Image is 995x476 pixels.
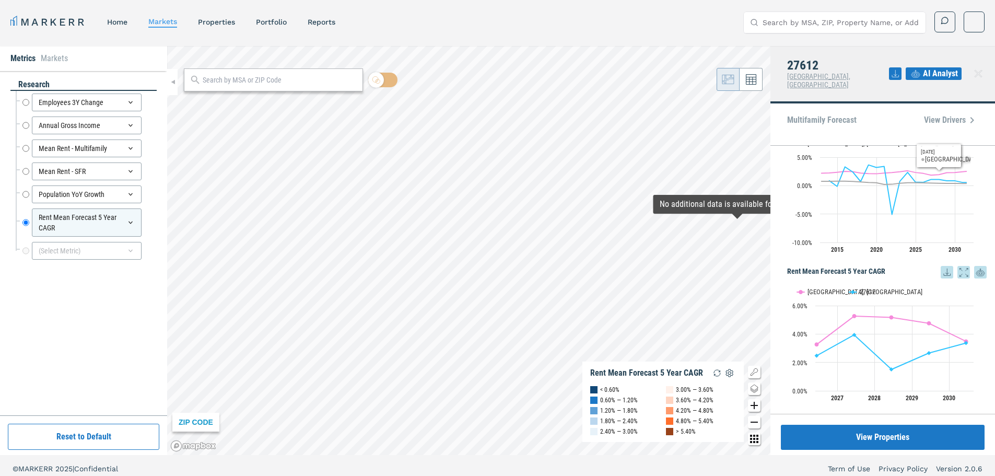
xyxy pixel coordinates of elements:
[748,399,760,412] button: Zoom in map button
[32,162,142,180] div: Mean Rent - SFR
[909,246,922,253] text: 2025
[748,433,760,445] button: Other options map button
[795,211,812,218] text: -5.00%
[828,463,870,474] a: Term of Use
[787,130,979,261] svg: Interactive chart
[676,416,713,426] div: 4.80% — 5.40%
[879,463,928,474] a: Privacy Policy
[600,416,638,426] div: 1.80% — 2.40%
[787,266,987,278] h5: Rent Mean Forecast 5 Year CAGR
[868,394,881,402] text: 2028
[32,140,142,157] div: Mean Rent - Multifamily
[600,385,619,395] div: < 0.60%
[927,321,931,326] path: Thursday, 14 Jun, 20:00, 4.76. Raleigh, NC.
[797,154,812,161] text: 5.00%
[906,67,962,80] button: AI Analyst
[172,413,219,432] div: ZIP CODE
[852,314,857,318] path: Monday, 14 Jun, 20:00, 5.26. Raleigh, NC.
[815,342,819,346] path: Sunday, 14 Jun, 20:00, 3.27. Raleigh, NC.
[148,17,177,26] a: markets
[41,52,68,65] li: Markets
[600,395,638,405] div: 0.60% — 1.20%
[676,395,713,405] div: 3.60% — 4.20%
[792,359,807,367] text: 2.00%
[949,246,961,253] text: 2030
[763,12,919,33] input: Search by MSA, ZIP, Property Name, or Address
[781,425,985,450] button: View Properties
[787,59,889,72] h4: 27612
[256,18,287,26] a: Portfolio
[792,239,812,247] text: -10.00%
[10,79,157,91] div: research
[748,416,760,428] button: Zoom out map button
[32,185,142,203] div: Population YoY Growth
[787,72,850,89] span: [GEOGRAPHIC_DATA], [GEOGRAPHIC_DATA]
[203,75,357,86] input: Search by MSA or ZIP Code
[74,465,118,473] span: Confidential
[792,331,807,338] text: 4.00%
[831,394,844,402] text: 2027
[748,366,760,378] button: Show/Hide Legend Map Button
[660,199,815,210] div: Map Tooltip Content
[792,388,807,395] text: 0.00%
[198,18,235,26] a: properties
[831,246,844,253] text: 2015
[797,288,838,296] button: Show Raleigh, NC
[676,385,713,395] div: 3.00% — 3.60%
[797,182,812,190] text: 0.00%
[600,405,638,416] div: 1.20% — 1.80%
[787,278,979,409] svg: Interactive chart
[943,394,955,402] text: 2030
[723,367,736,379] img: Settings
[13,465,18,473] span: ©
[8,424,159,450] button: Reset to Default
[787,278,987,409] div: Rent Mean Forecast 5 Year CAGR. Highcharts interactive chart.
[32,208,142,237] div: Rent Mean Forecast 5 Year CAGR
[889,367,894,371] path: Wednesday, 14 Jun, 20:00, 1.51. 27612.
[10,15,86,29] a: MARKERR
[10,52,36,65] li: Metrics
[792,303,807,310] text: 6.00%
[32,242,142,260] div: (Select Metric)
[167,46,770,455] canvas: Map
[927,351,931,355] path: Thursday, 14 Jun, 20:00, 2.66. 27612.
[711,367,723,379] img: Reload Legend
[889,316,894,320] path: Wednesday, 14 Jun, 20:00, 5.17. Raleigh, NC.
[815,354,819,358] path: Sunday, 14 Jun, 20:00, 2.48. 27612.
[906,394,918,402] text: 2029
[787,130,987,261] div: Population YoY Growth. Highcharts interactive chart.
[32,94,142,111] div: Employees 3Y Change
[852,333,857,337] path: Monday, 14 Jun, 20:00, 3.94. 27612.
[600,426,638,437] div: 2.40% — 3.00%
[590,368,703,378] div: Rent Mean Forecast 5 Year CAGR
[870,246,883,253] text: 2020
[676,405,713,416] div: 4.20% — 4.80%
[923,67,958,80] span: AI Analyst
[308,18,335,26] a: reports
[107,18,127,26] a: home
[849,288,876,296] button: Show 27612
[55,465,74,473] span: 2025 |
[676,426,696,437] div: > 5.40%
[32,117,142,134] div: Annual Gross Income
[18,465,55,473] span: MARKERR
[170,440,216,452] a: Mapbox logo
[748,382,760,395] button: Change style map button
[787,116,857,124] p: Multifamily Forecast
[936,463,982,474] a: Version 2.0.6
[964,341,968,345] path: Friday, 14 Jun, 20:00, 3.37. 27612.
[815,333,968,371] g: 27612, line 2 of 2 with 5 data points.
